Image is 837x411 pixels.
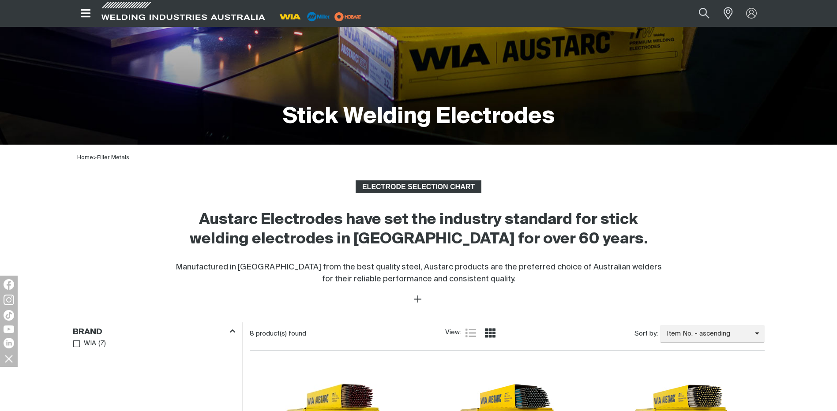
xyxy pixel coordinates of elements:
span: Manufactured in [GEOGRAPHIC_DATA] from the best quality steel, Austarc products are the preferred... [176,263,662,283]
a: Filler Metals [97,155,129,161]
span: ELECTRODE SELECTION CHART [357,180,480,194]
img: Instagram [4,295,14,305]
span: product(s) found [256,330,306,337]
span: Sort by: [634,329,658,339]
span: ( 7 ) [98,339,106,349]
div: 8 [250,329,445,338]
ul: Brand [73,338,235,350]
a: ELECTRODE SELECTION CHART [356,180,481,194]
input: Product name or item number... [678,4,719,23]
a: WIA [73,338,97,350]
a: miller [332,13,364,20]
img: YouTube [4,325,14,333]
img: TikTok [4,310,14,321]
section: Product list controls [250,322,765,345]
a: List view [465,328,476,338]
span: > [93,155,97,161]
aside: Filters [73,322,235,350]
a: Home [77,154,93,161]
h2: Austarc Electrodes have set the industry standard for stick welding electrodes in [GEOGRAPHIC_DAT... [170,210,668,249]
h3: Brand [73,327,102,337]
img: miller [332,10,364,23]
h1: Stick Welding Electrodes [283,103,555,131]
img: Facebook [4,279,14,290]
span: Home [77,155,93,161]
button: Search products [689,4,719,23]
span: Item No. - ascending [660,329,755,339]
div: Brand [73,326,235,338]
img: LinkedIn [4,338,14,348]
span: WIA [84,339,96,349]
img: hide socials [1,351,16,366]
span: View: [445,328,461,338]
